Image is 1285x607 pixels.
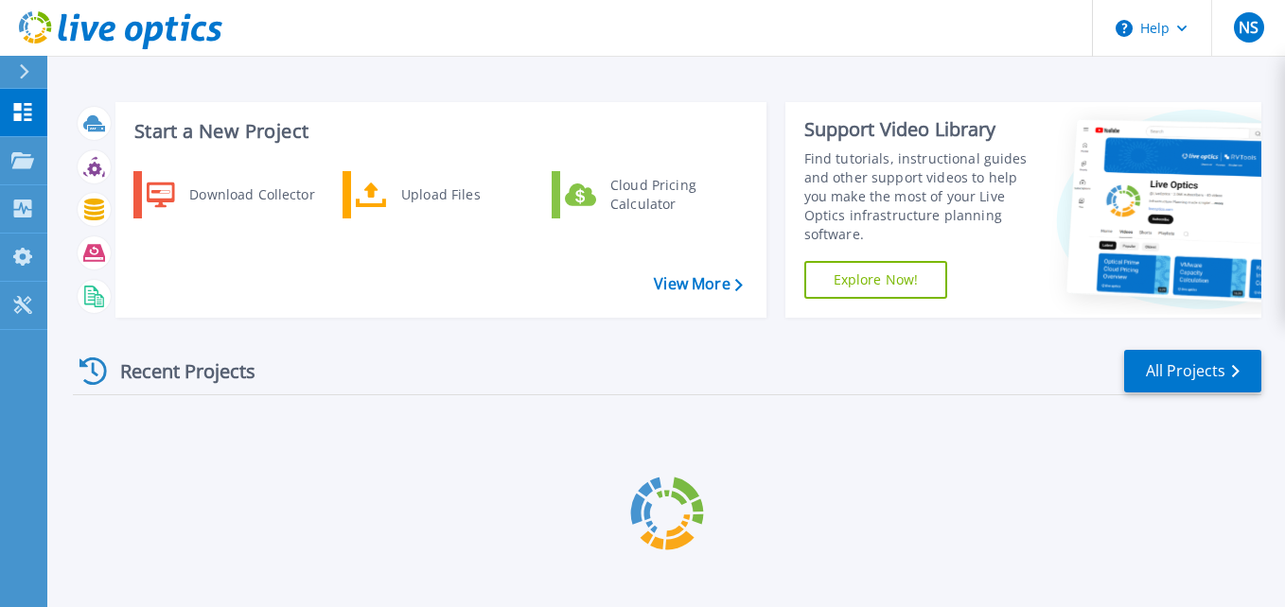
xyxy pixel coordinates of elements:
[601,176,741,214] div: Cloud Pricing Calculator
[73,348,281,394] div: Recent Projects
[134,121,742,142] h3: Start a New Project
[1239,20,1259,35] span: NS
[552,171,746,218] a: Cloud Pricing Calculator
[804,149,1041,244] div: Find tutorials, instructional guides and other support videos to help you make the most of your L...
[392,176,532,214] div: Upload Files
[343,171,537,218] a: Upload Files
[804,261,948,299] a: Explore Now!
[180,176,323,214] div: Download Collector
[1124,350,1261,392] a: All Projects
[133,171,327,218] a: Download Collector
[654,275,742,293] a: View More
[804,117,1041,142] div: Support Video Library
